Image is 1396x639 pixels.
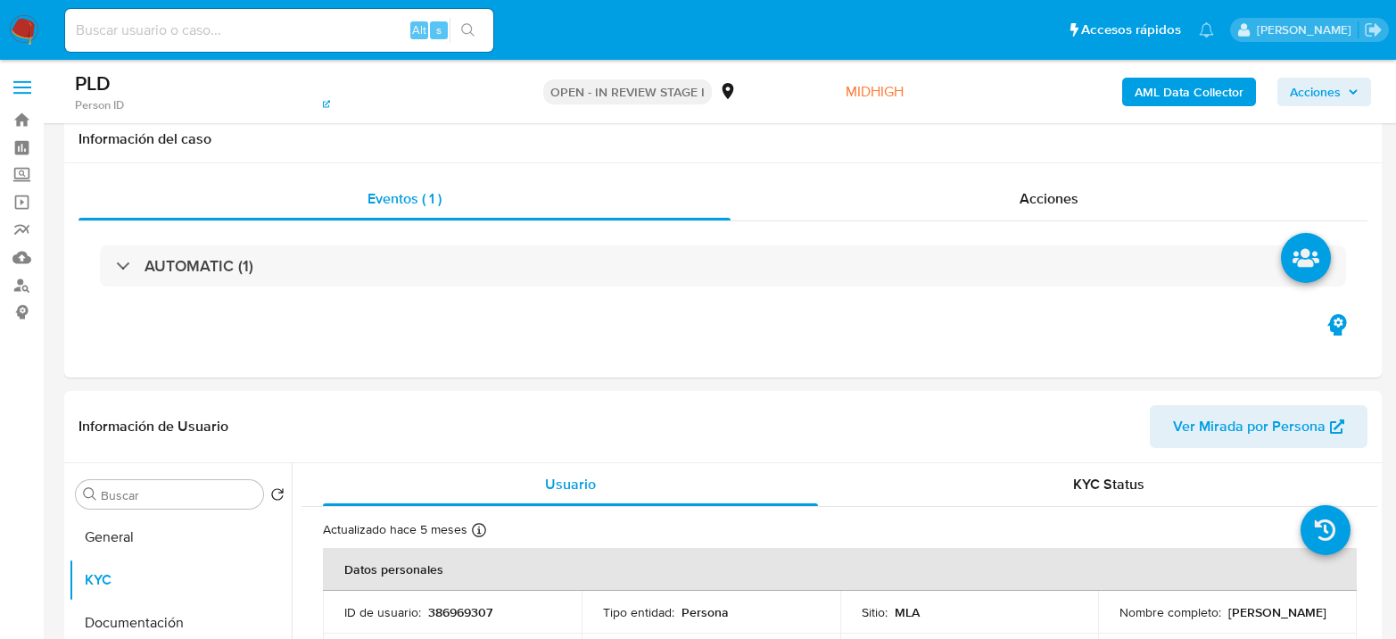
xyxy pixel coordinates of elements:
[75,97,124,113] b: Person ID
[1150,405,1367,448] button: Ver Mirada por Persona
[69,559,292,602] button: KYC
[772,82,904,102] span: Riesgo PLD:
[895,604,920,620] p: MLA
[545,474,596,494] span: Usuario
[1277,78,1371,106] button: Acciones
[344,604,421,620] p: ID de usuario :
[1073,474,1144,494] span: KYC Status
[1081,21,1181,39] span: Accesos rápidos
[603,604,674,620] p: Tipo entidad :
[681,604,729,620] p: Persona
[101,487,256,503] input: Buscar
[100,245,1346,286] div: AUTOMATIC (1)
[436,21,442,38] span: s
[846,81,904,102] span: MIDHIGH
[1020,188,1078,209] span: Acciones
[128,97,330,113] a: 44218ed5d6cfe3e7803c1b0d84a7e5fd
[1199,22,1214,37] a: Notificaciones
[1228,604,1326,620] p: [PERSON_NAME]
[75,69,111,97] b: PLD
[145,256,253,276] h3: AUTOMATIC (1)
[1173,405,1326,448] span: Ver Mirada por Persona
[1364,21,1383,39] a: Salir
[428,604,492,620] p: 386969307
[69,516,292,559] button: General
[78,130,1367,148] h1: Información del caso
[450,18,486,43] button: search-icon
[412,21,426,38] span: Alt
[65,19,493,42] input: Buscar usuario o caso...
[862,604,888,620] p: Sitio :
[323,548,1357,591] th: Datos personales
[1290,78,1341,106] span: Acciones
[1135,78,1243,106] b: AML Data Collector
[1257,21,1358,38] p: cecilia.zacarias@mercadolibre.com
[719,82,764,102] div: MLA
[1119,604,1221,620] p: Nombre completo :
[78,418,228,436] h1: Información de Usuario
[543,79,712,104] p: OPEN - IN REVIEW STAGE I
[83,487,97,502] button: Buscar
[1122,78,1256,106] button: AML Data Collector
[270,487,285,507] button: Volver al orden por defecto
[111,77,286,95] span: # wqQH2qNelCwwJlSqXauFEc2l
[368,188,442,209] span: Eventos ( 1 )
[323,521,467,538] p: Actualizado hace 5 meses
